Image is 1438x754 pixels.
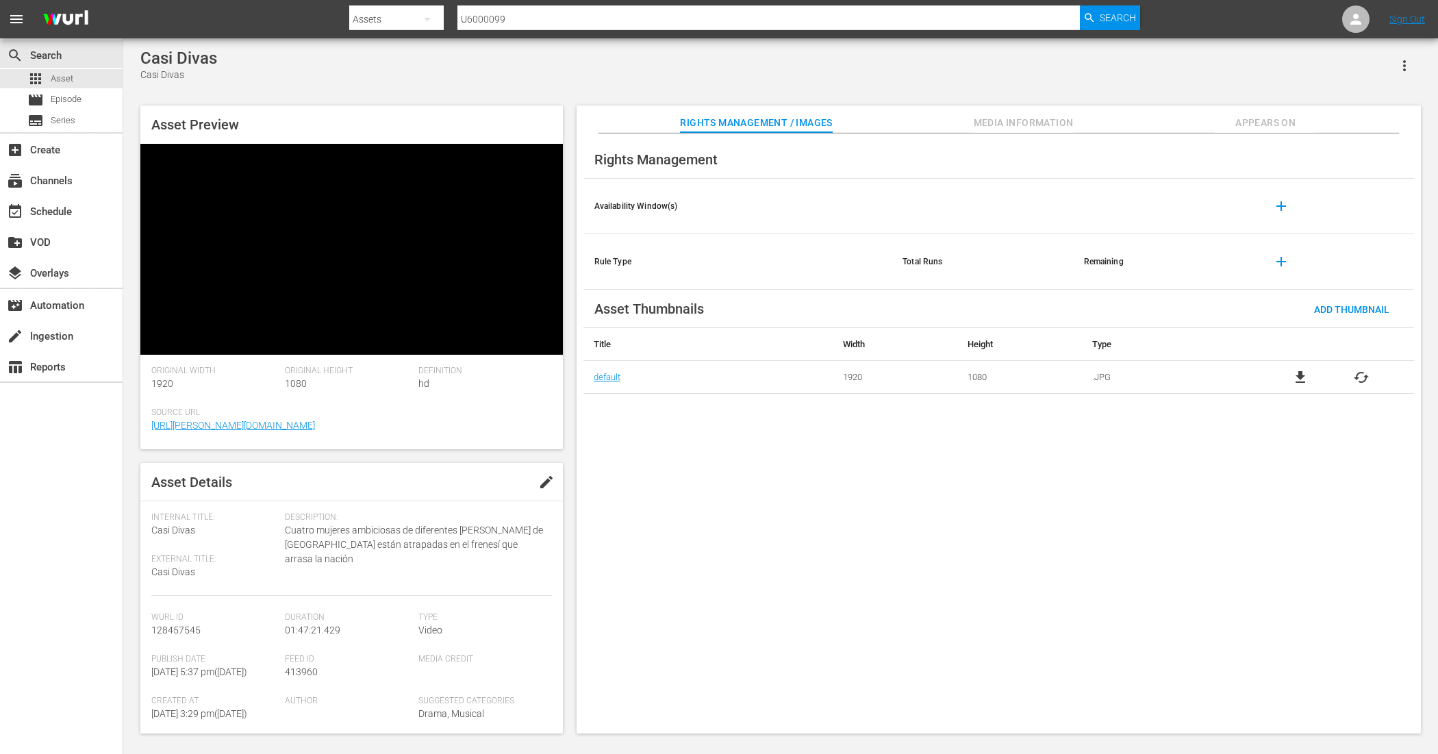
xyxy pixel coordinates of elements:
span: Casi Divas [151,525,195,536]
span: Suggested Categories [418,696,545,707]
span: Asset [51,72,73,86]
span: add [1273,198,1289,214]
span: Episode [27,92,44,108]
span: Rights Management [594,151,718,168]
span: Source Url [151,407,545,418]
span: Asset Details [151,474,232,490]
span: Series [27,112,44,129]
span: 1080 [285,378,307,389]
button: edit [530,466,563,499]
th: Type [1082,328,1248,361]
div: Casi Divas [140,68,217,82]
span: VOD [7,234,23,251]
span: [DATE] 3:29 pm ( [DATE] ) [151,708,247,719]
span: Original Width [151,366,278,377]
span: Episode [51,92,81,106]
button: add [1265,190,1298,223]
th: Availability Window(s) [583,179,892,234]
th: Height [957,328,1082,361]
td: .JPG [1082,361,1248,394]
span: Series [51,114,75,127]
span: Asset [27,71,44,87]
span: Search [1100,5,1136,30]
span: Wurl Id [151,612,278,623]
span: Automation [7,297,23,314]
span: Original Height [285,366,412,377]
span: Definition [418,366,545,377]
button: Search [1080,5,1140,30]
span: Reports [7,359,23,375]
th: Width [833,328,957,361]
button: Add Thumbnail [1303,297,1400,321]
span: Type [418,612,545,623]
span: 1920 [151,378,173,389]
span: Drama, Musical [418,708,484,719]
span: Overlays [7,265,23,281]
span: Create [7,142,23,158]
span: External Title: [151,554,278,565]
span: Internal Title: [151,512,278,523]
span: Created At [151,696,278,707]
span: Channels [7,173,23,189]
th: Remaining [1073,234,1254,290]
span: Publish Date [151,654,278,665]
span: Search [7,47,23,64]
span: Description: [285,512,545,523]
span: 128457545 [151,625,201,636]
span: Video [418,625,442,636]
th: Rule Type [583,234,892,290]
span: Asset Preview [151,116,239,133]
span: Casi Divas [151,566,195,577]
span: Schedule [7,203,23,220]
span: Asset Thumbnails [594,301,704,317]
span: Appears On [1214,114,1317,131]
span: Author [285,696,412,707]
span: Rights Management / Images [680,114,832,131]
span: Media Information [972,114,1075,131]
th: Title [583,328,833,361]
td: 1920 [833,361,957,394]
a: Sign Out [1389,14,1425,25]
img: ans4CAIJ8jUAAAAAAAAAAAAAAAAAAAAAAAAgQb4GAAAAAAAAAAAAAAAAAAAAAAAAJMjXAAAAAAAAAAAAAAAAAAAAAAAAgAT5G... [33,3,99,36]
a: [URL][PERSON_NAME][DOMAIN_NAME] [151,420,315,431]
span: Add Thumbnail [1303,304,1400,315]
span: Ingestion [7,328,23,344]
span: Cuatro mujeres ambiciosas de diferentes [PERSON_NAME] de [GEOGRAPHIC_DATA] están atrapadas en el ... [285,523,545,566]
td: 1080 [957,361,1082,394]
th: Total Runs [892,234,1072,290]
span: menu [8,11,25,27]
span: hd [418,378,429,389]
span: add [1273,253,1289,270]
a: default [594,372,620,382]
span: 01:47:21.429 [285,625,340,636]
span: Feed ID [285,654,412,665]
a: file_download [1292,369,1309,386]
span: [DATE] 5:37 pm ( [DATE] ) [151,666,247,677]
span: Media Credit [418,654,545,665]
button: cached [1353,369,1370,386]
span: Duration [285,612,412,623]
div: Casi Divas [140,49,217,68]
button: add [1265,245,1298,278]
span: edit [538,474,555,490]
span: 413960 [285,666,318,677]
